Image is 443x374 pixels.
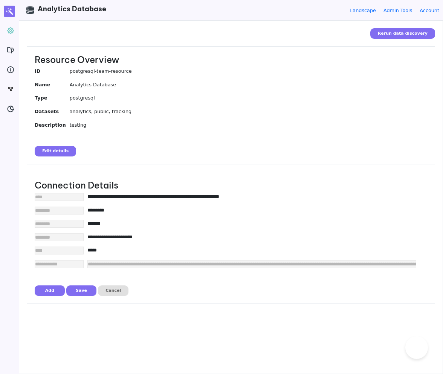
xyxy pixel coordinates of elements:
a: Admin Tools [383,7,412,14]
input: edit label [35,207,84,215]
input: edit value [87,233,416,241]
dt: Datasets [35,108,70,118]
input: edit label [35,220,84,228]
button: Add [35,285,65,296]
input: edit value [87,220,416,227]
dd: analytics, public, tracking [70,108,427,115]
input: edit label [35,193,84,201]
iframe: Toggle Customer Support [405,336,428,359]
h3: Connection Details [35,180,427,190]
a: Account [420,7,439,14]
input: edit value [87,260,416,268]
input: edit value [87,207,416,214]
button: Rerun data discovery [370,28,435,39]
dd: postgresql [70,94,427,101]
dt: ID [35,67,70,77]
dd: testing [70,121,427,129]
input: edit label [35,247,84,254]
dt: Description [35,121,70,131]
button: Cancel [98,285,128,296]
input: edit value [87,193,416,200]
a: Landscape [350,7,376,14]
span: Analytics Database [38,5,106,13]
dt: Type [35,94,70,104]
button: Edit details [35,146,76,156]
dt: Name [35,81,70,91]
button: Save [66,285,96,296]
dd: postgresql-team-resource [70,67,427,75]
img: Magic Data logo [4,6,15,17]
dd: Analytics Database [70,81,427,88]
input: edit label [35,260,84,268]
input: edit value [87,247,416,254]
h3: Resource Overview [35,54,427,65]
input: edit label [35,233,84,241]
